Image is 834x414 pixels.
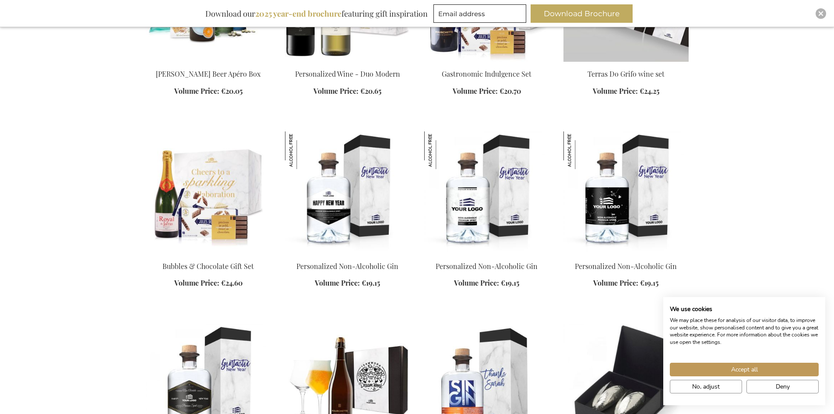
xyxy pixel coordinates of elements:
[362,278,380,287] span: €19.15
[453,86,521,96] a: Volume Price: €20.70
[285,131,323,169] img: Personalized Non-Alcoholic Gin
[424,131,549,254] img: Gepersonaliseerde Non-Alcoholische Gin
[670,363,819,376] button: Accept all cookies
[146,131,271,254] img: Bubbles & Chocolate Gift Set
[593,278,638,287] span: Volume Price:
[816,8,826,19] div: Close
[146,251,271,259] a: Bubbles & Chocolate Gift Set
[424,58,549,67] a: Gastronomic Indulgence Set
[174,86,219,96] span: Volume Price:
[285,251,410,259] a: Gepersonaliseerde Non-Alcoholische Gin Personalized Non-Alcoholic Gin
[360,86,381,96] span: €20.65
[453,86,498,96] span: Volume Price:
[156,69,260,78] a: [PERSON_NAME] Beer Apéro Box
[442,69,531,78] a: Gastronomic Indulgence Set
[436,262,538,271] a: Personalized Non-Alcoholic Gin
[424,251,549,259] a: Gepersonaliseerde Non-Alcoholische Gin Personalized Non-Alcoholic Gin
[162,262,254,271] a: Bubbles & Chocolate Gift Set
[201,4,432,23] div: Download our featuring gift inspiration
[531,4,633,23] button: Download Brochure
[285,58,410,67] a: Gepersonaliseerde Wijn - Duo Modern
[500,86,521,96] span: €20.70
[776,382,790,391] span: Deny
[315,278,380,288] a: Volume Price: €19.15
[433,4,529,25] form: marketing offers and promotions
[692,382,720,391] span: No, adjust
[146,58,271,67] a: Dame Jeanne Champagne Beer Apéro Box
[424,131,462,169] img: Personalized Non-Alcoholic Gin
[174,278,243,288] a: Volume Price: €24.60
[433,4,526,23] input: Email address
[174,86,243,96] a: Volume Price: €20.05
[296,262,398,271] a: Personalized Non-Alcoholic Gin
[295,69,400,78] a: Personalized Wine - Duo Modern
[255,8,341,19] b: 2025 year-end brochure
[563,131,601,169] img: Personalized Non-Alcoholic Gin
[313,86,359,96] span: Volume Price:
[315,278,360,287] span: Volume Price:
[670,317,819,346] p: We may place these for analysis of our visitor data, to improve our website, show personalised co...
[454,278,499,287] span: Volume Price:
[563,251,689,259] a: Gepersonaliseerde Non-Alcoholische Gin Personalized Non-Alcoholic Gin
[221,278,243,287] span: €24.60
[670,305,819,313] h2: We use cookies
[221,86,243,96] span: €20.05
[731,365,758,374] span: Accept all
[174,278,219,287] span: Volume Price:
[818,11,823,16] img: Close
[575,262,677,271] a: Personalized Non-Alcoholic Gin
[285,131,410,254] img: Gepersonaliseerde Non-Alcoholische Gin
[563,131,689,254] img: Gepersonaliseerde Non-Alcoholische Gin
[501,278,519,287] span: €19.15
[670,380,742,393] button: Adjust cookie preferences
[454,278,519,288] a: Volume Price: €19.15
[313,86,381,96] a: Volume Price: €20.65
[746,380,819,393] button: Deny all cookies
[640,278,658,287] span: €19.15
[593,278,658,288] a: Volume Price: €19.15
